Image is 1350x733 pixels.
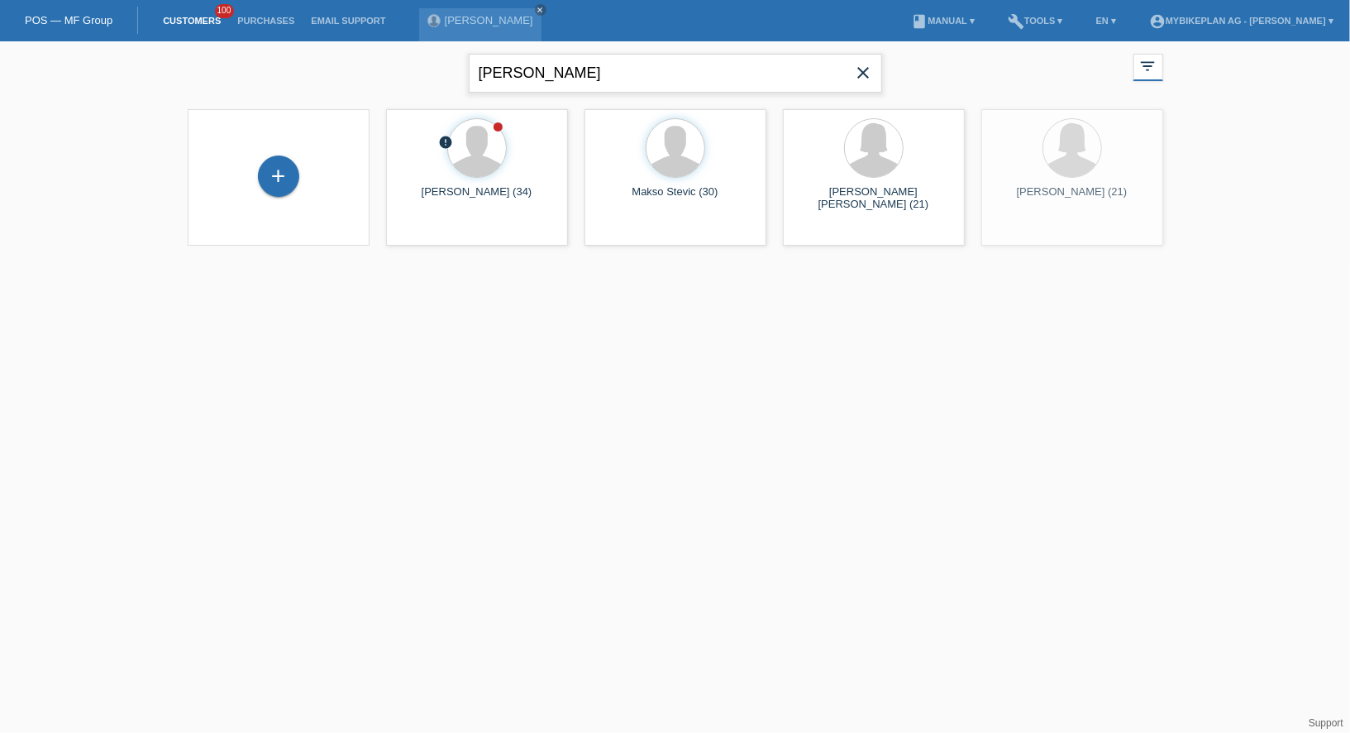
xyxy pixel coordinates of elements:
i: close [854,63,874,83]
input: Search... [469,54,882,93]
div: [PERSON_NAME] (34) [399,185,555,212]
i: book [911,13,928,30]
i: error [439,135,454,150]
span: 100 [215,4,235,18]
div: Add customer [259,162,298,190]
i: build [1008,13,1024,30]
a: bookManual ▾ [903,16,983,26]
i: filter_list [1139,57,1157,75]
a: Purchases [229,16,303,26]
a: Email Support [303,16,394,26]
div: [PERSON_NAME] [PERSON_NAME] (21) [796,185,952,212]
i: account_circle [1149,13,1166,30]
div: Makso Stevic (30) [598,185,753,212]
div: unconfirmed, pending [439,135,454,152]
a: POS — MF Group [25,14,112,26]
a: Customers [155,16,229,26]
a: close [535,4,546,16]
i: close [537,6,545,14]
a: buildTools ▾ [999,16,1071,26]
a: [PERSON_NAME] [445,14,533,26]
a: EN ▾ [1088,16,1124,26]
div: [PERSON_NAME] (21) [995,185,1150,212]
a: Support [1309,717,1343,729]
a: account_circleMybikeplan AG - [PERSON_NAME] ▾ [1141,16,1342,26]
